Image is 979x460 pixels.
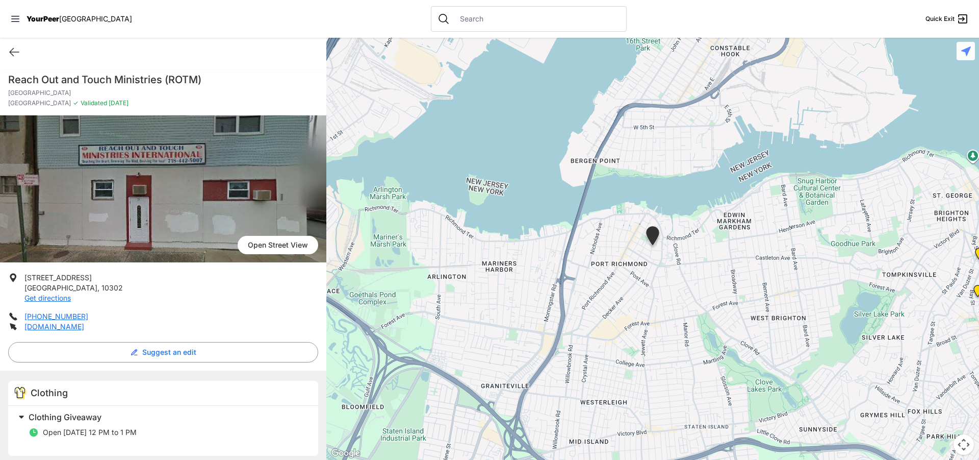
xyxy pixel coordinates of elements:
[454,14,620,24] input: Search
[81,99,107,107] span: Validated
[24,312,88,321] a: [PHONE_NUMBER]
[238,236,318,254] span: Open Street View
[101,283,123,292] span: 10302
[107,99,128,107] span: [DATE]
[24,322,84,331] a: [DOMAIN_NAME]
[24,294,71,302] a: Get directions
[29,412,101,422] span: Clothing Giveaway
[925,13,969,25] a: Quick Exit
[24,273,92,282] span: [STREET_ADDRESS]
[24,283,97,292] span: [GEOGRAPHIC_DATA]
[329,447,363,460] a: Open this area in Google Maps (opens a new window)
[97,283,99,292] span: ,
[73,99,79,107] span: ✓
[27,14,59,23] span: YourPeer
[59,14,132,23] span: [GEOGRAPHIC_DATA]
[43,428,137,437] span: Open [DATE] 12 PM to 1 PM
[31,388,68,398] span: Clothing
[8,89,318,97] p: [GEOGRAPHIC_DATA]
[644,226,661,249] div: Staten Island
[8,72,318,87] h1: Reach Out and Touch Ministries (ROTM)
[142,347,196,357] span: Suggest an edit
[27,16,132,22] a: YourPeer[GEOGRAPHIC_DATA]
[8,342,318,362] button: Suggest an edit
[925,15,955,23] span: Quick Exit
[954,434,974,455] button: Map camera controls
[8,99,71,107] span: [GEOGRAPHIC_DATA]
[329,447,363,460] img: Google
